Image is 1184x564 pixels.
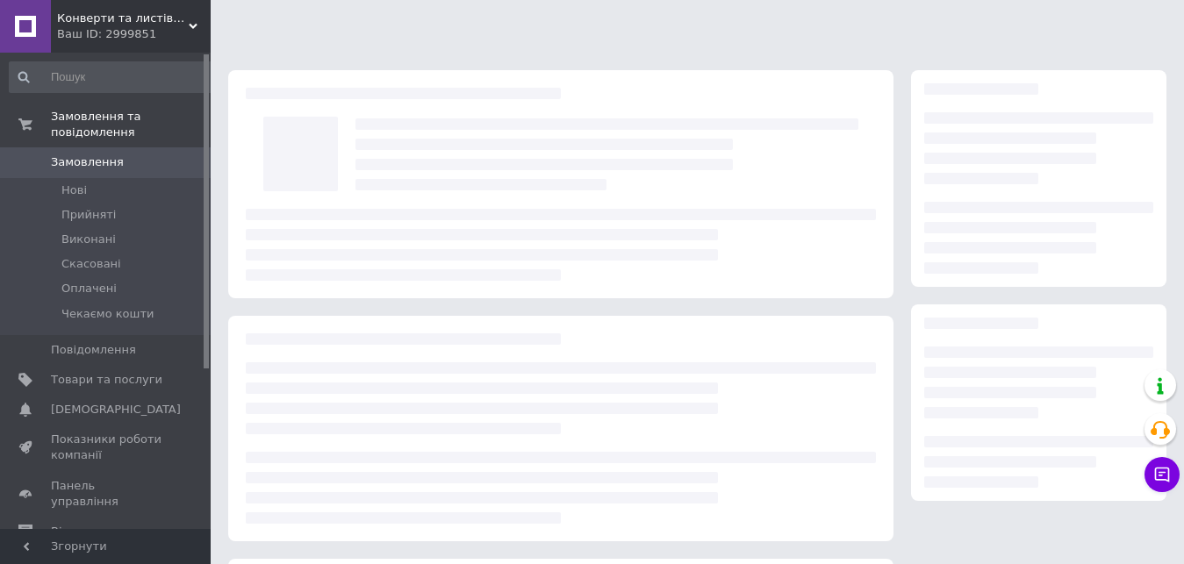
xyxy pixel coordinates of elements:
[57,11,189,26] span: Конверти та листівки гуртом від виробника.
[51,342,136,358] span: Повідомлення
[61,256,121,272] span: Скасовані
[61,232,116,247] span: Виконані
[61,207,116,223] span: Прийняті
[51,109,211,140] span: Замовлення та повідомлення
[51,154,124,170] span: Замовлення
[51,524,97,539] span: Відгуки
[61,306,154,322] span: Чекаємо кошти
[1145,457,1180,492] button: Чат з покупцем
[9,61,217,93] input: Пошук
[61,182,87,198] span: Нові
[51,432,162,463] span: Показники роботи компанії
[51,478,162,510] span: Панель управління
[51,372,162,388] span: Товари та послуги
[57,26,211,42] div: Ваш ID: 2999851
[51,402,181,418] span: [DEMOGRAPHIC_DATA]
[61,281,117,296] span: Оплачені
